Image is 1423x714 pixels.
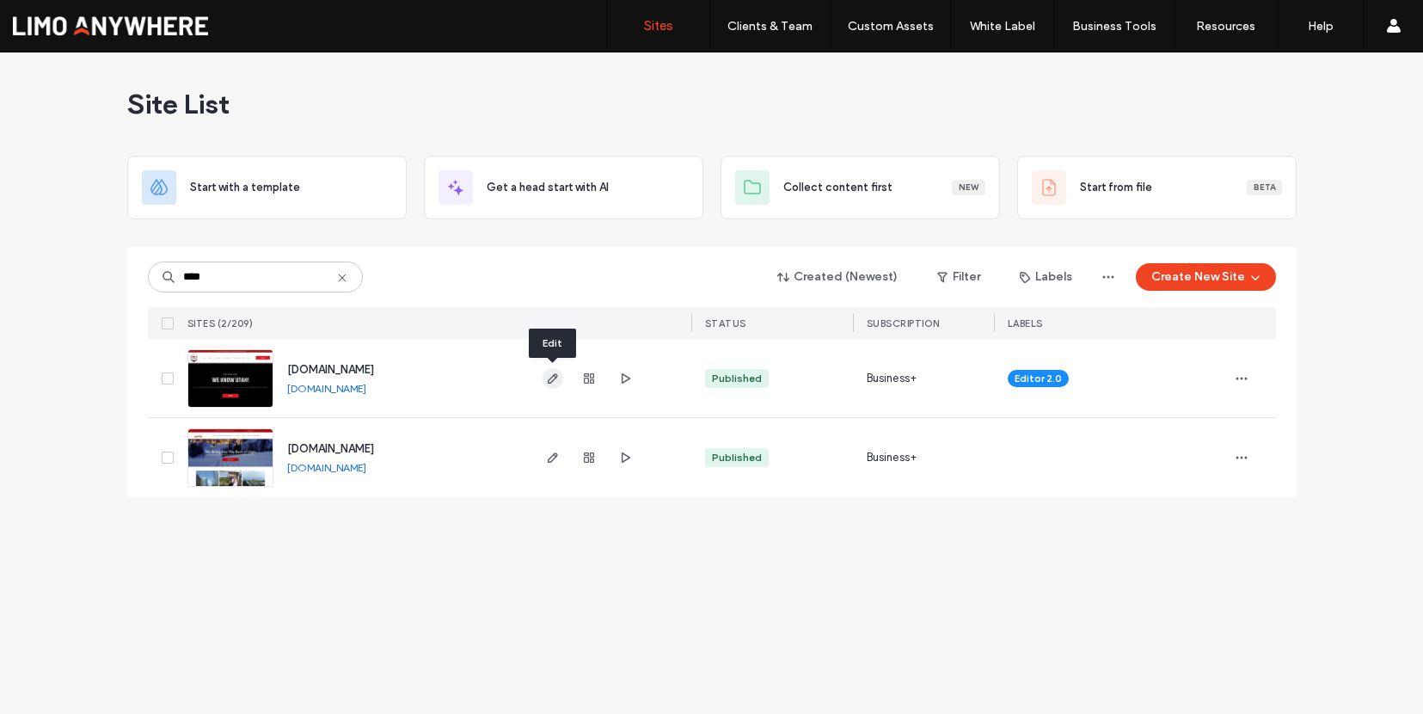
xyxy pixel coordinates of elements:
span: Business+ [867,449,917,466]
div: Published [712,371,762,386]
label: Help [1308,19,1334,34]
button: Filter [920,263,997,291]
button: Created (Newest) [763,263,913,291]
label: Custom Assets [848,19,934,34]
span: SUBSCRIPTION [867,317,940,329]
div: Start from fileBeta [1017,156,1297,219]
span: STATUS [705,317,746,329]
span: LABELS [1008,317,1043,329]
div: Get a head start with AI [424,156,703,219]
div: Beta [1247,180,1282,195]
span: Collect content first [783,179,892,196]
div: Edit [529,329,576,358]
button: Labels [1004,263,1088,291]
label: Sites [644,18,673,34]
label: Business Tools [1072,19,1156,34]
label: White Label [970,19,1035,34]
button: Create New Site [1136,263,1276,291]
span: Help [40,12,75,28]
span: Business+ [867,370,917,387]
span: Get a head start with AI [487,179,609,196]
label: Clients & Team [727,19,813,34]
span: Start from file [1080,179,1152,196]
div: Collect content firstNew [721,156,1000,219]
span: Editor 2.0 [1015,371,1062,386]
div: Published [712,450,762,465]
a: [DOMAIN_NAME] [287,461,366,474]
div: New [952,180,985,195]
span: SITES (2/209) [187,317,254,329]
label: Resources [1196,19,1255,34]
a: [DOMAIN_NAME] [287,363,374,376]
span: Site List [127,87,230,121]
a: [DOMAIN_NAME] [287,442,374,455]
a: [DOMAIN_NAME] [287,382,366,395]
div: Start with a template [127,156,407,219]
span: Start with a template [190,179,300,196]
